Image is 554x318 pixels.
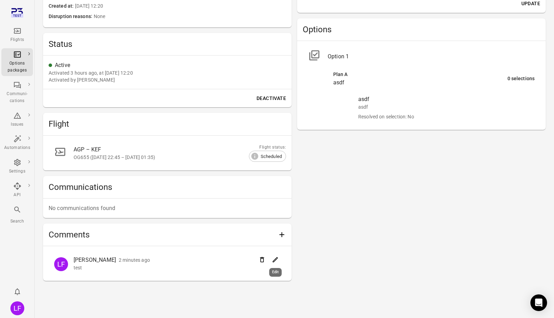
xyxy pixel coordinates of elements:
[4,168,30,175] div: Settings
[328,52,535,61] div: Option 1
[49,204,286,212] p: No communications found
[358,103,535,110] div: asdf
[74,145,269,154] div: AGP – KEF
[54,257,68,271] div: LF
[254,92,289,105] button: Deactivate
[1,79,33,107] a: Communi-cations
[74,264,257,271] div: test
[4,60,30,74] div: Options packages
[8,299,27,318] button: Luis Figueirido
[4,36,30,43] div: Flights
[1,25,33,45] a: Flights
[49,118,286,129] h2: Flight
[10,301,24,315] div: LF
[4,121,30,128] div: Issues
[507,75,535,83] div: 0 selections
[49,69,133,76] div: Activated 3 hours ago, at [DATE] 12:20
[1,48,33,76] a: Options packages
[1,133,33,153] a: Automations
[10,285,24,299] button: Notifications
[333,78,507,87] div: asdf
[1,203,33,227] button: Search
[333,71,507,78] div: Plan A
[1,180,33,201] a: API
[49,229,275,240] h2: Comments
[358,95,535,103] div: asdf
[49,182,286,193] h2: Communications
[49,13,94,20] span: Disruption reasons
[119,257,150,263] div: 7 Oct 2025 15:58
[55,61,286,69] div: Active
[1,109,33,130] a: Issues
[303,24,540,35] h2: Options
[358,113,535,120] div: Resolved on selection: No
[49,39,286,50] h2: Status
[249,144,286,151] div: Flight status:
[257,153,286,160] span: Scheduled
[94,13,286,20] span: None
[1,156,33,177] a: Settings
[49,141,286,165] a: AGP – KEFOG655 ([DATE] 22:45 – [DATE] 01:35)
[4,91,30,104] div: Communi-cations
[257,254,267,265] button: Delete
[269,268,282,277] div: Edit
[49,2,75,10] span: Created at
[275,228,289,242] button: Add comment
[4,144,30,151] div: Automations
[4,192,30,199] div: API
[530,294,547,311] div: Open Intercom Messenger
[49,76,115,83] div: Activated by [PERSON_NAME]
[74,154,269,161] div: OG655 ([DATE] 22:45 – [DATE] 01:35)
[4,218,30,225] div: Search
[74,256,116,264] div: [PERSON_NAME]
[75,2,286,10] span: [DATE] 12:20
[270,254,280,265] button: Edit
